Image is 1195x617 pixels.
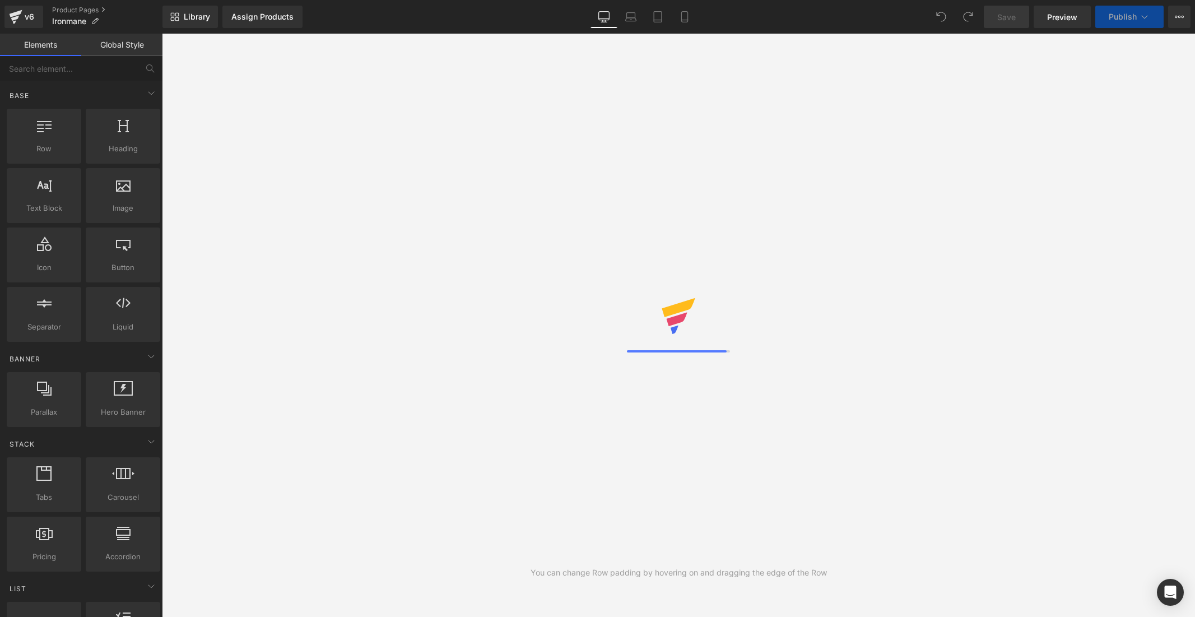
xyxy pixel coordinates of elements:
[89,202,157,214] span: Image
[89,551,157,563] span: Accordion
[8,583,27,594] span: List
[957,6,979,28] button: Redo
[8,439,36,449] span: Stack
[231,12,294,21] div: Assign Products
[184,12,210,22] span: Library
[10,551,78,563] span: Pricing
[10,321,78,333] span: Separator
[52,17,86,26] span: Ironmane
[10,262,78,273] span: Icon
[10,202,78,214] span: Text Block
[89,406,157,418] span: Hero Banner
[1157,579,1184,606] div: Open Intercom Messenger
[671,6,698,28] a: Mobile
[8,354,41,364] span: Banner
[162,6,218,28] a: New Library
[81,34,162,56] a: Global Style
[10,491,78,503] span: Tabs
[1109,12,1137,21] span: Publish
[1095,6,1164,28] button: Publish
[89,143,157,155] span: Heading
[89,491,157,503] span: Carousel
[4,6,43,28] a: v6
[531,567,827,579] div: You can change Row padding by hovering on and dragging the edge of the Row
[8,90,30,101] span: Base
[590,6,617,28] a: Desktop
[22,10,36,24] div: v6
[52,6,162,15] a: Product Pages
[10,143,78,155] span: Row
[1047,11,1077,23] span: Preview
[1034,6,1091,28] a: Preview
[89,262,157,273] span: Button
[10,406,78,418] span: Parallax
[89,321,157,333] span: Liquid
[617,6,644,28] a: Laptop
[1168,6,1191,28] button: More
[644,6,671,28] a: Tablet
[930,6,952,28] button: Undo
[997,11,1016,23] span: Save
